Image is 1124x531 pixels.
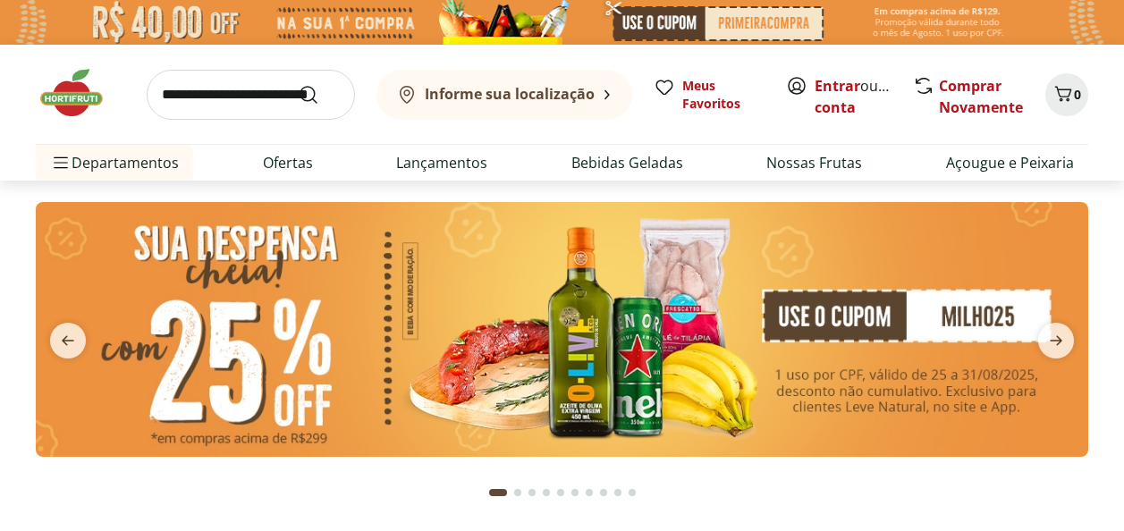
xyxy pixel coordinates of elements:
button: Submit Search [298,84,341,105]
img: cupom [36,202,1088,457]
button: Current page from fs-carousel [486,471,511,514]
a: Entrar [815,76,860,96]
button: Carrinho [1045,73,1088,116]
button: Go to page 7 from fs-carousel [582,471,596,514]
a: Ofertas [263,152,313,173]
button: Go to page 2 from fs-carousel [511,471,525,514]
button: Go to page 4 from fs-carousel [539,471,554,514]
button: previous [36,323,100,358]
button: Informe sua localização [376,70,632,120]
button: Menu [50,141,72,184]
a: Lançamentos [396,152,487,173]
button: Go to page 6 from fs-carousel [568,471,582,514]
button: Go to page 5 from fs-carousel [554,471,568,514]
a: Nossas Frutas [766,152,862,173]
a: Comprar Novamente [939,76,1023,117]
span: ou [815,75,894,118]
a: Criar conta [815,76,913,117]
a: Bebidas Geladas [571,152,683,173]
input: search [147,70,355,120]
button: Go to page 8 from fs-carousel [596,471,611,514]
button: Go to page 3 from fs-carousel [525,471,539,514]
span: Meus Favoritos [682,77,765,113]
span: Departamentos [50,141,179,184]
span: 0 [1074,86,1081,103]
button: Go to page 10 from fs-carousel [625,471,639,514]
a: Meus Favoritos [654,77,765,113]
img: Hortifruti [36,66,125,120]
b: Informe sua localização [425,84,595,104]
button: next [1024,323,1088,358]
a: Açougue e Peixaria [946,152,1074,173]
button: Go to page 9 from fs-carousel [611,471,625,514]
